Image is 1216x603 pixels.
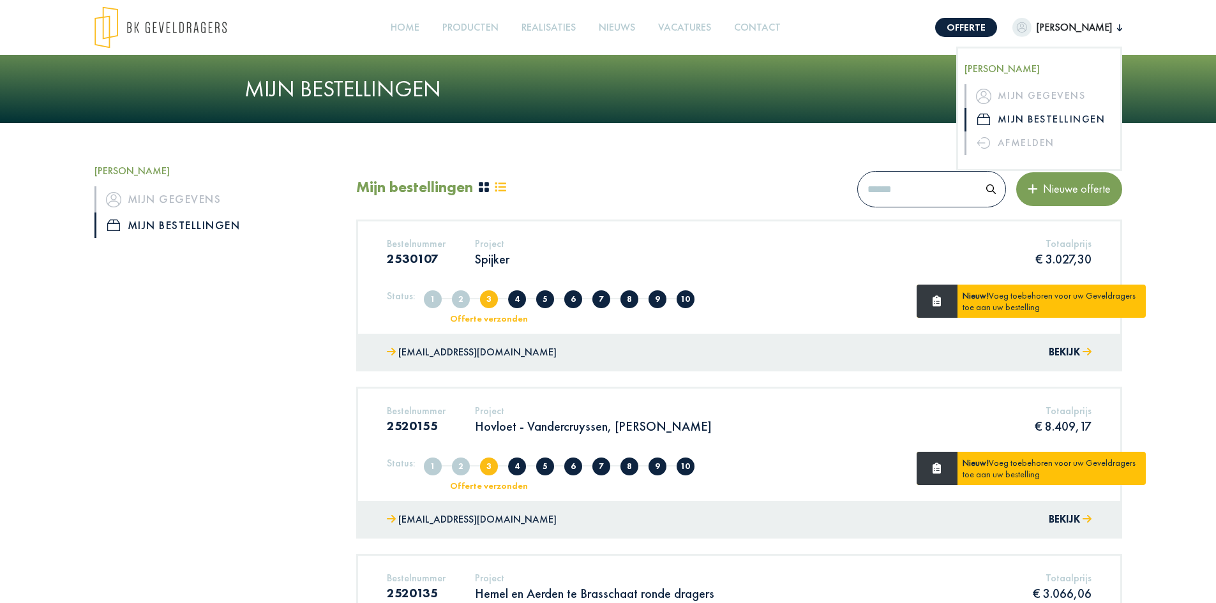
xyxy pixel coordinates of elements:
[475,572,714,584] h5: Project
[475,251,509,267] p: Spijker
[356,178,473,197] h2: Mijn bestellingen
[956,47,1122,171] div: [PERSON_NAME]
[475,237,509,249] h5: Project
[653,13,716,42] a: Vacatures
[387,457,416,469] h5: Status:
[649,290,666,308] span: Klaar voor levering/afhaling
[592,290,610,308] span: In productie
[1035,251,1092,267] p: € 3.027,30
[677,458,694,475] span: Geleverd/afgehaald
[649,458,666,475] span: Klaar voor levering/afhaling
[424,290,442,308] span: Aangemaakt
[387,237,446,249] h5: Bestelnummer
[677,290,694,308] span: Geleverd/afgehaald
[536,458,554,475] span: Offerte afgekeurd
[386,13,424,42] a: Home
[963,290,989,301] strong: Nieuw!
[536,290,554,308] span: Offerte afgekeurd
[965,108,1114,131] a: iconMijn bestellingen
[1035,418,1092,435] p: € 8.409,17
[387,343,557,362] a: [EMAIL_ADDRESS][DOMAIN_NAME]
[244,75,972,103] h1: Mijn bestellingen
[94,165,337,177] h5: [PERSON_NAME]
[976,89,991,104] img: icon
[475,418,712,435] p: Hovloet - Vandercruyssen, [PERSON_NAME]
[436,481,541,490] div: Offerte verzonden
[620,458,638,475] span: In nabehandeling
[564,290,582,308] span: Offerte goedgekeurd
[1012,18,1032,37] img: dummypic.png
[1032,20,1117,35] span: [PERSON_NAME]
[1035,405,1092,417] h5: Totaalprijs
[1033,572,1092,584] h5: Totaalprijs
[1033,585,1092,602] p: € 3.066,06
[387,418,446,433] h3: 2520155
[977,137,990,149] img: icon
[963,457,989,468] strong: Nieuw!
[1012,18,1122,37] button: [PERSON_NAME]
[475,585,714,602] p: Hemel en Aerden te Brasschaat ronde dragers
[94,186,337,212] a: iconMijn gegevens
[516,13,581,42] a: Realisaties
[387,290,416,302] h5: Status:
[965,131,1114,155] a: Afmelden
[564,458,582,475] span: Offerte goedgekeurd
[1049,343,1092,362] button: Bekijk
[424,458,442,475] span: Aangemaakt
[935,18,997,37] a: Offerte
[387,572,446,584] h5: Bestelnummer
[965,84,1114,108] a: iconMijn gegevens
[620,290,638,308] span: In nabehandeling
[387,510,557,529] a: [EMAIL_ADDRESS][DOMAIN_NAME]
[480,458,498,475] span: Offerte verzonden
[508,290,526,308] span: Offerte in overleg
[436,314,541,323] div: Offerte verzonden
[1016,172,1122,205] button: Nieuwe offerte
[106,192,121,207] img: icon
[94,212,337,238] a: iconMijn bestellingen
[957,452,1146,485] div: Voeg toebehoren voor uw Geveldragers toe aan uw bestelling
[986,184,996,194] img: search.svg
[594,13,640,42] a: Nieuws
[592,458,610,475] span: In productie
[107,220,120,231] img: icon
[452,290,470,308] span: Volledig
[1038,181,1111,196] span: Nieuwe offerte
[480,290,498,308] span: Offerte verzonden
[729,13,786,42] a: Contact
[475,405,712,417] h5: Project
[965,63,1114,75] h5: [PERSON_NAME]
[387,585,446,600] h3: 2520135
[1049,510,1092,529] button: Bekijk
[437,13,504,42] a: Producten
[94,6,227,48] img: logo
[957,285,1146,318] div: Voeg toebehoren voor uw Geveldragers toe aan uw bestelling
[508,458,526,475] span: Offerte in overleg
[1035,237,1092,249] h5: Totaalprijs
[977,114,990,125] img: icon
[387,251,446,266] h3: 2530107
[452,458,470,475] span: Volledig
[387,405,446,417] h5: Bestelnummer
